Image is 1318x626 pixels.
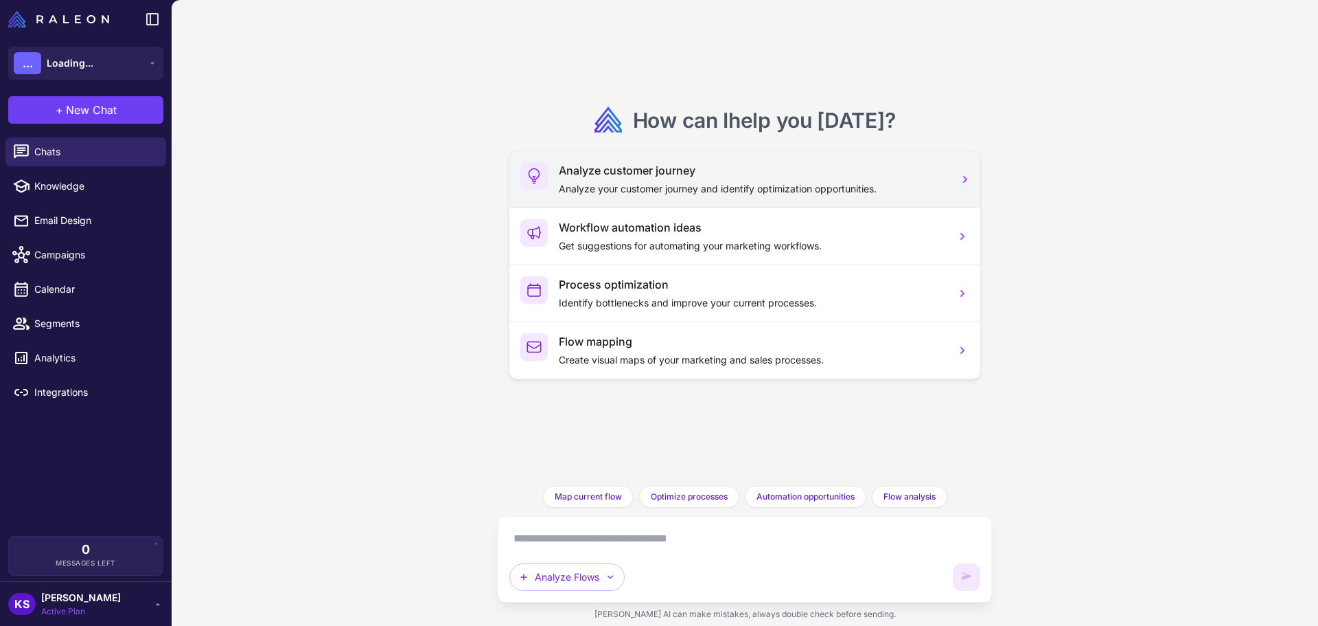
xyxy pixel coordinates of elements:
[872,486,947,508] button: Flow analysis
[8,11,115,27] a: Raleon Logo
[5,344,166,372] a: Analytics
[559,219,945,236] h3: Workflow automation ideas
[559,276,945,293] h3: Process optimization
[559,295,945,311] p: Identify bottlenecks and improve your current processes.
[47,56,93,71] span: Loading...
[34,282,155,297] span: Calendar
[651,491,728,503] span: Optimize processes
[745,486,866,508] button: Automation opportunities
[41,590,121,605] span: [PERSON_NAME]
[543,486,634,508] button: Map current flow
[509,563,625,591] button: Analyze Flows
[34,213,155,228] span: Email Design
[559,238,945,254] p: Get suggestions for automating your marketing workflows.
[34,179,155,194] span: Knowledge
[639,486,739,508] button: Optimize processes
[883,491,936,503] span: Flow analysis
[34,144,155,159] span: Chats
[8,47,163,80] button: ...Loading...
[5,206,166,235] a: Email Design
[5,241,166,269] a: Campaigns
[66,102,117,118] span: New Chat
[555,491,622,503] span: Map current flow
[5,137,166,166] a: Chats
[498,603,992,626] div: [PERSON_NAME] AI can make mistakes, always double check before sending.
[8,593,36,615] div: KS
[5,275,166,304] a: Calendar
[8,96,163,124] button: +New Chat
[8,11,109,27] img: Raleon Logo
[559,181,945,197] p: Analyze your customer journey and identify optimization opportunities.
[34,247,155,262] span: Campaigns
[82,544,90,556] span: 0
[14,52,41,74] div: ...
[633,107,896,134] h2: How can I ?
[5,378,166,407] a: Integrations
[559,353,945,368] p: Create visual maps of your marketing and sales processes.
[756,491,855,503] span: Automation opportunities
[56,102,63,118] span: +
[559,333,945,350] h3: Flow mapping
[728,108,885,133] span: help you [DATE]
[56,558,116,568] span: Messages Left
[559,162,945,179] h3: Analyze customer journey
[34,385,155,400] span: Integrations
[5,309,166,338] a: Segments
[5,172,166,201] a: Knowledge
[34,350,155,366] span: Analytics
[34,316,155,331] span: Segments
[41,605,121,618] span: Active Plan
